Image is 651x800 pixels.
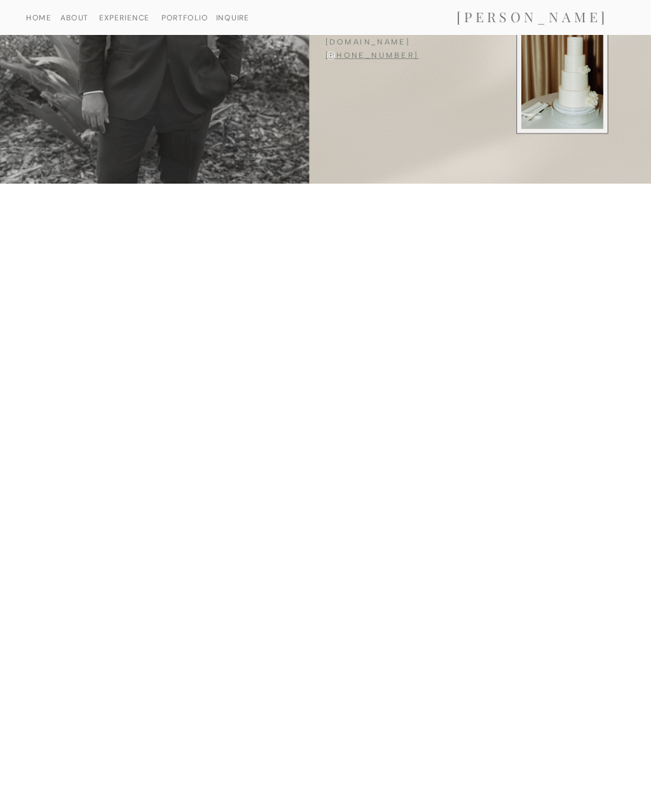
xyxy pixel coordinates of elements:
a: PORTFOLIO [157,14,213,21]
a: HOME [11,14,67,21]
a: ABOUT [46,14,102,21]
div: [EMAIL_ADDRESS][DOMAIN_NAME] [325,22,437,33]
a: INQUIRE [213,14,253,21]
a: [PHONE_NUMBER] [325,51,419,60]
a: [PERSON_NAME] [423,9,641,27]
a: EXPERIENCE [97,14,153,21]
